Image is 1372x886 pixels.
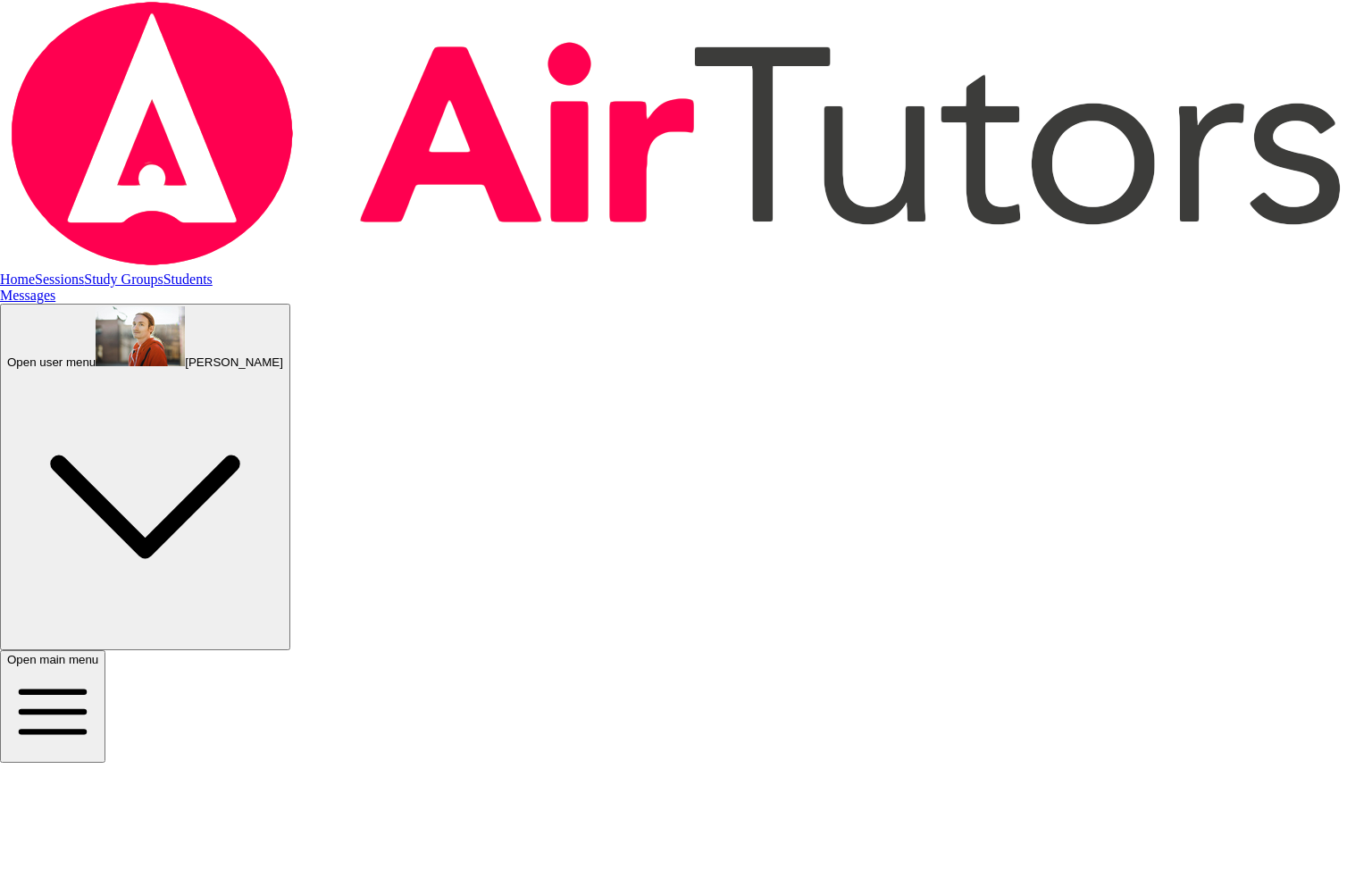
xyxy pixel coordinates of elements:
[7,653,98,666] span: Open main menu
[185,355,283,369] span: [PERSON_NAME]
[163,272,213,287] a: Students
[84,272,163,287] a: Study Groups
[35,272,84,287] a: Sessions
[7,355,96,369] span: Open user menu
